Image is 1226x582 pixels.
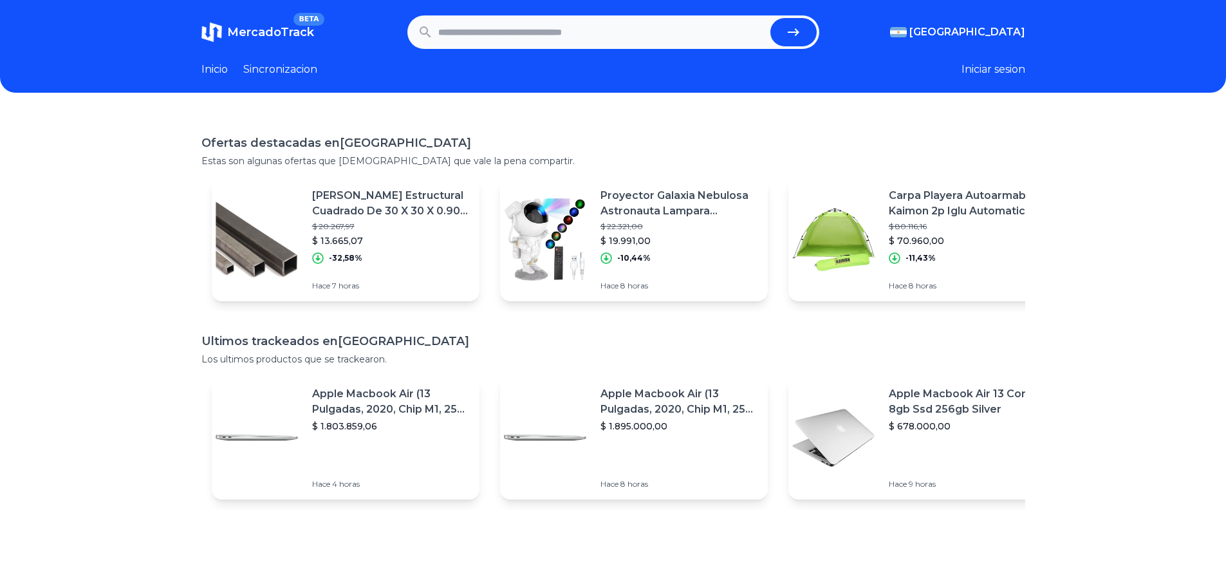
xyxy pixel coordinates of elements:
img: Featured image [212,393,302,483]
p: $ 1.895.000,00 [600,420,757,433]
span: BETA [293,13,324,26]
img: Featured image [500,194,590,285]
a: MercadoTrackBETA [201,22,314,42]
p: -10,44% [617,253,651,263]
p: Proyector Galaxia Nebulosa Astronauta Lampara Estrellas Led [600,188,757,219]
img: Argentina [890,27,907,37]
span: MercadoTrack [227,25,314,39]
p: -32,58% [329,253,362,263]
a: Featured imageProyector Galaxia Nebulosa Astronauta Lampara Estrellas Led$ 22.321,00$ 19.991,00-1... [500,178,768,301]
p: Apple Macbook Air (13 Pulgadas, 2020, Chip M1, 256 Gb De Ssd, 8 Gb De Ram) - Plata [312,386,469,417]
p: $ 678.000,00 [889,420,1046,433]
img: MercadoTrack [201,22,222,42]
p: [PERSON_NAME] Estructural Cuadrado De 30 X 30 X 0.90 Mm Gramabi En Barras De 6 Mt. De Largo Tubo ... [312,188,469,219]
p: $ 22.321,00 [600,221,757,232]
h1: Ultimos trackeados en [GEOGRAPHIC_DATA] [201,332,1025,350]
a: Featured imageApple Macbook Air (13 Pulgadas, 2020, Chip M1, 256 Gb De Ssd, 8 Gb De Ram) - Plata$... [500,376,768,500]
p: Hace 7 horas [312,281,469,291]
img: Featured image [212,194,302,285]
p: $ 13.665,07 [312,234,469,247]
p: Hace 8 horas [889,281,1046,291]
p: $ 80.116,16 [889,221,1046,232]
img: Featured image [788,393,878,483]
p: Apple Macbook Air 13 Core I5 8gb Ssd 256gb Silver [889,386,1046,417]
a: Featured imageCarpa Playera Autoarmable Kaimon 2p Iglu Automatica Uv$ 80.116,16$ 70.960,00-11,43%... [788,178,1056,301]
p: Los ultimos productos que se trackearon. [201,353,1025,366]
a: Featured imageApple Macbook Air 13 Core I5 8gb Ssd 256gb Silver$ 678.000,00Hace 9 horas [788,376,1056,500]
p: $ 1.803.859,06 [312,420,469,433]
p: $ 20.267,97 [312,221,469,232]
p: $ 70.960,00 [889,234,1046,247]
a: Featured imageApple Macbook Air (13 Pulgadas, 2020, Chip M1, 256 Gb De Ssd, 8 Gb De Ram) - Plata$... [212,376,479,500]
button: [GEOGRAPHIC_DATA] [890,24,1025,40]
a: Featured image[PERSON_NAME] Estructural Cuadrado De 30 X 30 X 0.90 Mm Gramabi En Barras De 6 Mt. ... [212,178,479,301]
p: Hace 4 horas [312,479,469,489]
p: Estas son algunas ofertas que [DEMOGRAPHIC_DATA] que vale la pena compartir. [201,155,1025,167]
p: $ 19.991,00 [600,234,757,247]
p: Carpa Playera Autoarmable Kaimon 2p Iglu Automatica Uv [889,188,1046,219]
p: Apple Macbook Air (13 Pulgadas, 2020, Chip M1, 256 Gb De Ssd, 8 Gb De Ram) - Plata [600,386,757,417]
h1: Ofertas destacadas en [GEOGRAPHIC_DATA] [201,134,1025,152]
span: [GEOGRAPHIC_DATA] [909,24,1025,40]
a: Sincronizacion [243,62,317,77]
p: Hace 8 horas [600,479,757,489]
img: Featured image [788,194,878,285]
p: Hace 8 horas [600,281,757,291]
p: -11,43% [906,253,936,263]
button: Iniciar sesion [961,62,1025,77]
img: Featured image [500,393,590,483]
p: Hace 9 horas [889,479,1046,489]
a: Inicio [201,62,228,77]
